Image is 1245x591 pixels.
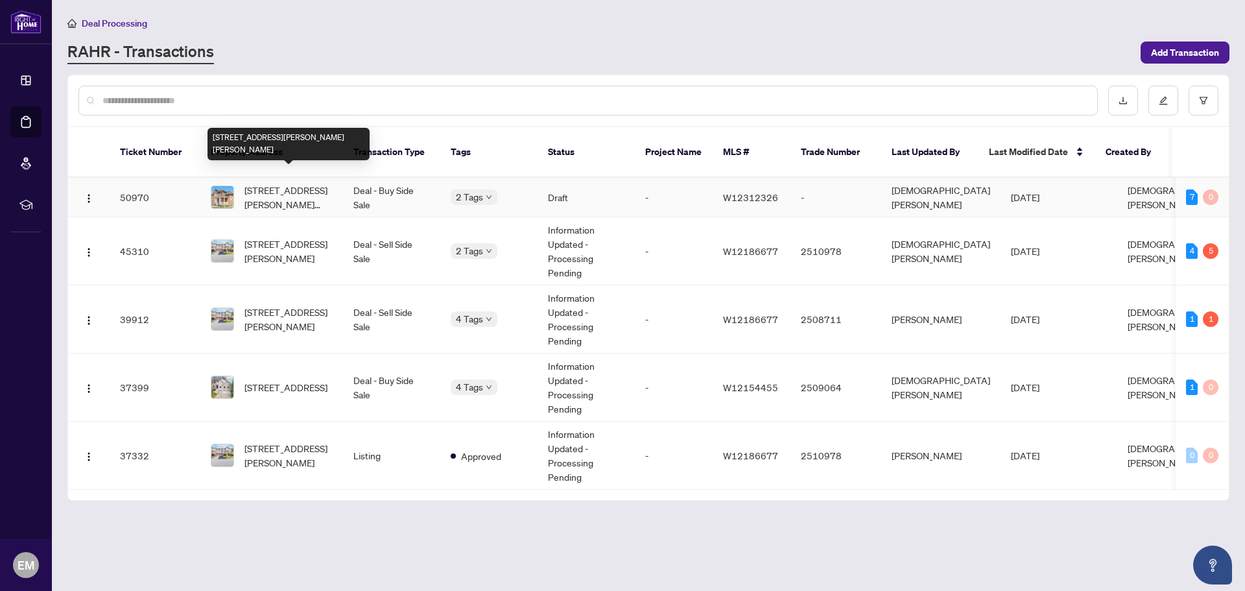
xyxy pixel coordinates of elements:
span: W12186677 [723,313,778,325]
td: 2510978 [790,217,881,285]
span: home [67,19,77,28]
td: Deal - Sell Side Sale [343,285,440,354]
img: Logo [84,193,94,204]
button: Logo [78,309,99,330]
td: - [790,178,881,217]
span: [STREET_ADDRESS][PERSON_NAME] [244,237,333,265]
span: [DATE] [1011,313,1039,325]
img: thumbnail-img [211,308,233,330]
img: Logo [84,247,94,258]
img: Logo [84,452,94,462]
div: 0 [1186,448,1198,463]
th: Last Updated By [881,127,978,178]
td: [DEMOGRAPHIC_DATA][PERSON_NAME] [881,354,1001,422]
th: Project Name [635,127,713,178]
td: [DEMOGRAPHIC_DATA][PERSON_NAME] [881,178,1001,217]
img: thumbnail-img [211,376,233,398]
td: - [635,354,713,422]
div: 0 [1203,380,1218,395]
span: down [486,316,492,322]
span: download [1119,96,1128,105]
div: 0 [1203,448,1218,463]
span: [DATE] [1011,450,1039,461]
td: Deal - Buy Side Sale [343,178,440,217]
th: Trade Number [790,127,881,178]
td: [DEMOGRAPHIC_DATA][PERSON_NAME] [881,217,1001,285]
span: Add Transaction [1151,42,1219,63]
td: - [635,422,713,490]
td: 37332 [110,422,200,490]
td: [PERSON_NAME] [881,285,1001,354]
span: 2 Tags [456,243,483,258]
td: 2509064 [790,354,881,422]
th: Tags [440,127,538,178]
span: 4 Tags [456,380,483,394]
td: Information Updated - Processing Pending [538,354,635,422]
th: Ticket Number [110,127,200,178]
td: 50970 [110,178,200,217]
td: 45310 [110,217,200,285]
span: W12154455 [723,381,778,393]
td: Listing [343,422,440,490]
span: [DATE] [1011,245,1039,257]
span: [DEMOGRAPHIC_DATA][PERSON_NAME] [1128,238,1226,264]
button: Logo [78,377,99,398]
span: [STREET_ADDRESS][PERSON_NAME] [244,441,333,470]
div: 7 [1186,189,1198,205]
td: - [635,285,713,354]
img: logo [10,10,41,34]
td: Deal - Buy Side Sale [343,354,440,422]
span: [STREET_ADDRESS][PERSON_NAME] [244,305,333,333]
td: 2510978 [790,422,881,490]
img: thumbnail-img [211,240,233,262]
button: Logo [78,187,99,208]
img: thumbnail-img [211,186,233,208]
td: [PERSON_NAME] [881,422,1001,490]
button: download [1108,86,1138,115]
span: filter [1199,96,1208,105]
span: W12186677 [723,450,778,461]
span: edit [1159,96,1168,105]
span: [DEMOGRAPHIC_DATA][PERSON_NAME] [1128,184,1226,210]
span: down [486,384,492,391]
td: Draft [538,178,635,217]
span: down [486,248,492,254]
span: [DATE] [1011,381,1039,393]
span: [STREET_ADDRESS][PERSON_NAME][PERSON_NAME] [244,183,333,211]
span: W12186677 [723,245,778,257]
button: Open asap [1193,546,1232,585]
div: 1 [1203,311,1218,327]
td: 39912 [110,285,200,354]
button: filter [1189,86,1218,115]
span: [STREET_ADDRESS] [244,380,327,394]
span: Approved [461,449,501,463]
div: 1 [1186,380,1198,395]
span: down [486,194,492,200]
th: MLS # [713,127,790,178]
th: Last Modified Date [978,127,1095,178]
td: - [635,178,713,217]
span: 2 Tags [456,189,483,204]
th: Created By [1095,127,1173,178]
button: Logo [78,241,99,261]
td: 2508711 [790,285,881,354]
td: 37399 [110,354,200,422]
button: Logo [78,445,99,466]
th: Transaction Type [343,127,440,178]
td: Deal - Sell Side Sale [343,217,440,285]
th: Property Address [200,127,343,178]
td: Information Updated - Processing Pending [538,285,635,354]
span: [DEMOGRAPHIC_DATA][PERSON_NAME] [1128,442,1226,468]
span: 4 Tags [456,311,483,326]
div: 1 [1186,311,1198,327]
span: W12312326 [723,191,778,203]
span: [DEMOGRAPHIC_DATA][PERSON_NAME] [1128,374,1226,400]
button: Add Transaction [1141,42,1229,64]
div: 0 [1203,189,1218,205]
td: Information Updated - Processing Pending [538,217,635,285]
div: 5 [1203,243,1218,259]
img: thumbnail-img [211,444,233,466]
img: Logo [84,383,94,394]
button: edit [1148,86,1178,115]
span: Last Modified Date [989,145,1068,159]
